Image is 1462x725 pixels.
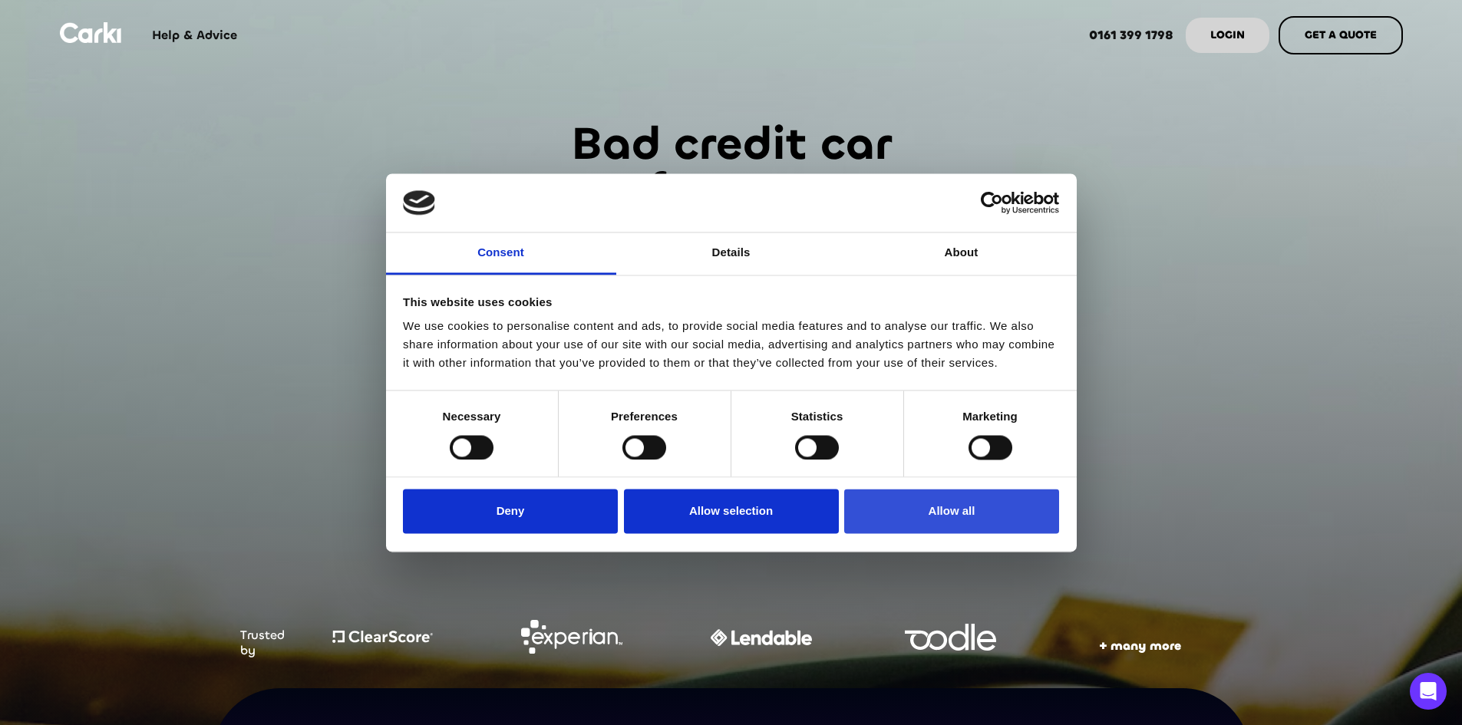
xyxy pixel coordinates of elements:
div: Trusted by [240,628,301,658]
h1: Bad credit car finance [509,121,954,213]
strong: Marketing [962,410,1018,423]
button: Deny [403,489,618,534]
img: Company logo [317,631,449,643]
button: Allow selection [624,489,839,534]
img: Company logo [889,624,1012,651]
strong: GET A QUOTE [1305,28,1377,42]
a: Help & Advice [140,5,249,65]
strong: LOGIN [1210,28,1245,42]
div: Open Intercom Messenger [1410,673,1447,710]
div: This website uses cookies [403,293,1059,311]
a: Consent [386,233,616,275]
div: We use cookies to personalise content and ads, to provide social media features and to analyse ou... [403,318,1059,373]
img: logo [403,190,435,215]
img: Logo [60,22,121,43]
strong: Necessary [443,410,501,423]
a: GET A QUOTE [1279,16,1403,54]
img: Company logo [695,628,827,646]
strong: Statistics [791,410,843,423]
strong: + many more [1099,638,1181,654]
strong: 0161 399 1798 [1089,27,1173,43]
a: 0161 399 1798 [1077,5,1186,65]
a: Usercentrics Cookiebot - opens in a new window [925,191,1059,214]
button: Allow all [844,489,1059,534]
strong: Preferences [611,410,678,423]
a: Details [616,233,847,275]
img: Company logo [506,620,638,654]
a: LOGIN [1186,18,1269,53]
a: About [847,233,1077,275]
